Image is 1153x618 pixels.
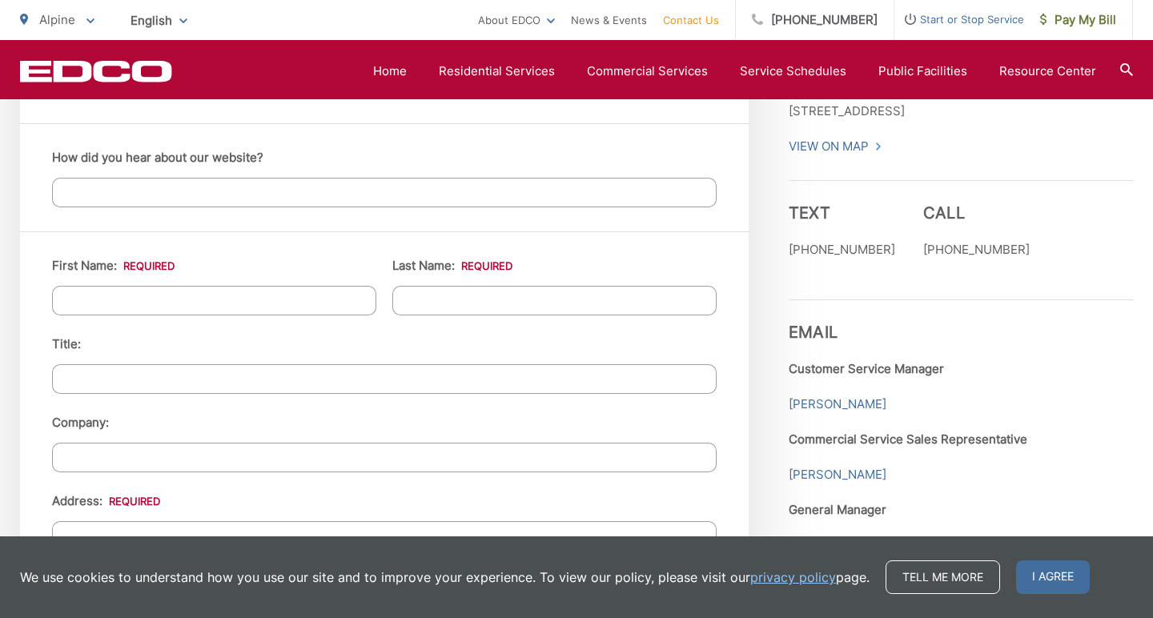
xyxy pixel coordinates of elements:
p: [PHONE_NUMBER] [923,240,1030,259]
a: About EDCO [478,10,555,30]
h3: Email [789,299,1133,342]
strong: Customer Service Manager [789,361,944,376]
a: Tell me more [886,560,1000,594]
p: [PHONE_NUMBER] [789,240,895,259]
a: Public Facilities [878,62,967,81]
label: How did you hear about our website? [52,150,263,165]
strong: General Manager [789,502,886,517]
a: Contact Us [663,10,719,30]
label: Company: [52,415,109,430]
a: News & Events [571,10,647,30]
a: [PERSON_NAME] [789,536,886,555]
label: Last Name: [392,259,512,273]
label: Title: [52,337,81,351]
label: First Name: [52,259,175,273]
a: Home [373,62,407,81]
a: Commercial Services [587,62,708,81]
a: Resource Center [999,62,1096,81]
a: View On Map [789,137,882,156]
p: We use cookies to understand how you use our site and to improve your experience. To view our pol... [20,568,870,587]
span: Pay My Bill [1040,10,1116,30]
span: Alpine [39,12,75,27]
a: [PERSON_NAME] [789,395,886,414]
a: Residential Services [439,62,555,81]
a: privacy policy [750,568,836,587]
span: English [119,6,199,34]
h3: Text [789,203,895,223]
a: [PERSON_NAME] [789,465,886,484]
a: Service Schedules [740,62,846,81]
label: Address: [52,494,160,508]
span: I agree [1016,560,1090,594]
h3: Call [923,203,1030,223]
strong: Commercial Service Sales Representative [789,431,1027,447]
a: EDCD logo. Return to the homepage. [20,60,172,82]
